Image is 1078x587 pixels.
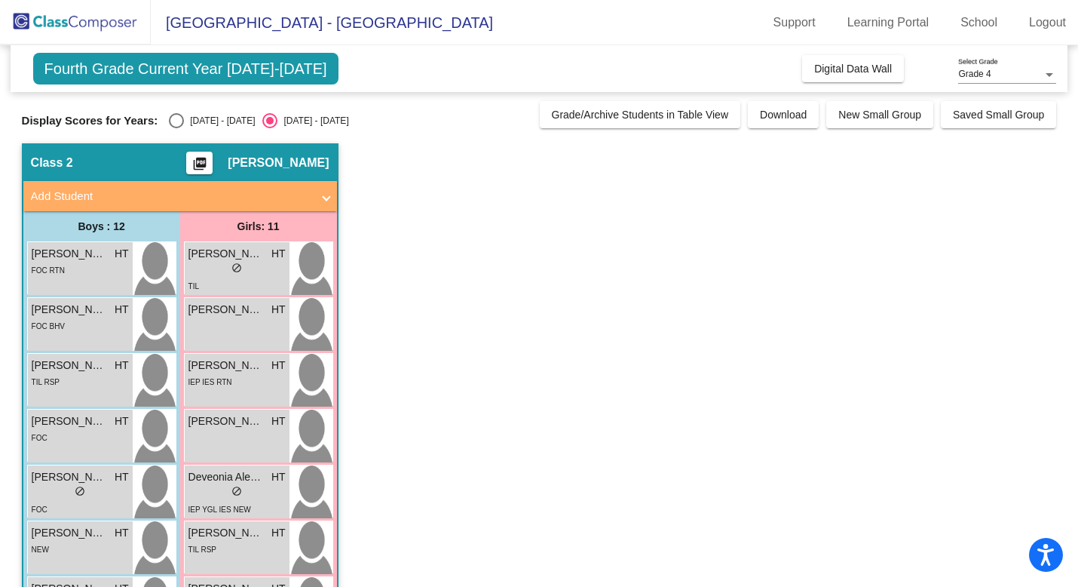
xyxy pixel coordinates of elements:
[271,246,286,262] span: HT
[32,506,47,514] span: FOC
[32,378,60,386] span: TIL RSP
[958,69,991,79] span: Grade 4
[115,302,129,318] span: HT
[188,302,264,318] span: [PERSON_NAME]
[271,413,286,429] span: HT
[115,246,129,262] span: HT
[814,63,892,75] span: Digital Data Wall
[115,413,129,429] span: HT
[184,114,255,128] div: [DATE] - [DATE]
[151,11,493,35] span: [GEOGRAPHIC_DATA] - [GEOGRAPHIC_DATA]
[271,469,286,485] span: HT
[75,486,85,496] span: do_not_disturb_alt
[761,11,828,35] a: Support
[188,469,264,485] span: Deveonia Alexander
[31,188,311,205] mat-panel-title: Add Student
[188,546,216,554] span: TIL RSP
[169,113,348,128] mat-radio-group: Select an option
[22,114,158,128] span: Display Scores for Years:
[826,101,933,128] button: New Small Group
[188,506,251,514] span: IEP YGL IES NEW
[32,469,107,485] span: [PERSON_NAME]
[188,282,199,290] span: TIL
[941,101,1056,128] button: Saved Small Group
[32,358,107,373] span: [PERSON_NAME]
[231,263,242,273] span: do_not_disturb_alt
[32,246,107,262] span: [PERSON_NAME]
[188,378,232,386] span: IEP IES RTN
[115,358,129,373] span: HT
[835,11,942,35] a: Learning Portal
[115,469,129,485] span: HT
[188,413,264,429] span: [PERSON_NAME]
[32,322,65,330] span: FOC BHV
[180,211,337,241] div: Girls: 11
[271,302,286,318] span: HT
[271,358,286,373] span: HT
[838,109,921,121] span: New Small Group
[748,101,819,128] button: Download
[1017,11,1078,35] a: Logout
[948,11,1009,35] a: School
[23,181,337,211] mat-expansion-panel-header: Add Student
[32,525,107,541] span: [PERSON_NAME]
[760,109,807,121] span: Download
[277,114,348,128] div: [DATE] - [DATE]
[228,155,329,171] span: [PERSON_NAME]
[552,109,729,121] span: Grade/Archive Students in Table View
[953,109,1044,121] span: Saved Small Group
[32,302,107,318] span: [PERSON_NAME]
[188,358,264,373] span: [PERSON_NAME]
[802,55,904,82] button: Digital Data Wall
[32,413,107,429] span: [PERSON_NAME]
[540,101,741,128] button: Grade/Archive Students in Table View
[271,525,286,541] span: HT
[23,211,180,241] div: Boys : 12
[188,246,264,262] span: [PERSON_NAME]
[188,525,264,541] span: [PERSON_NAME]
[31,155,73,171] span: Class 2
[115,525,129,541] span: HT
[33,53,338,85] span: Fourth Grade Current Year [DATE]-[DATE]
[191,156,209,177] mat-icon: picture_as_pdf
[32,266,65,275] span: FOC RTN
[32,434,47,442] span: FOC
[186,152,213,174] button: Print Students Details
[32,546,49,554] span: NEW
[231,486,242,496] span: do_not_disturb_alt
